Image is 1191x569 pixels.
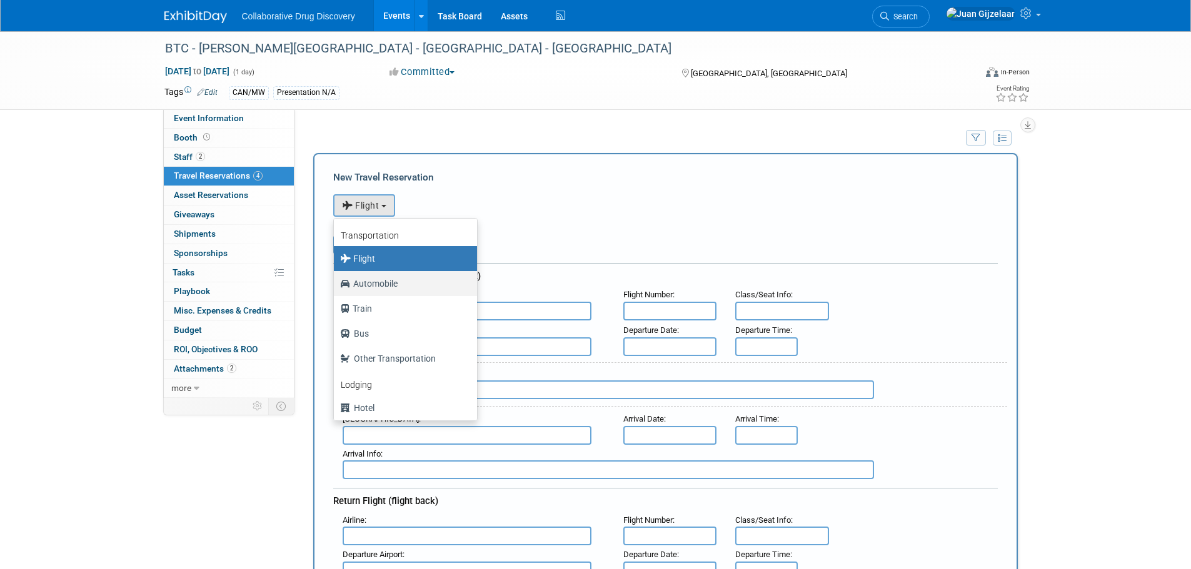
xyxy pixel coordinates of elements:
[164,148,294,167] a: Staff2
[340,249,465,269] label: Flight
[164,186,294,205] a: Asset Reservations
[343,515,364,525] span: Airline
[7,5,646,18] body: Rich Text Area. Press ALT-0 for help.
[343,449,381,458] span: Arrival Info
[735,550,790,559] span: Departure Time
[691,69,847,78] span: [GEOGRAPHIC_DATA], [GEOGRAPHIC_DATA]
[385,66,460,79] button: Committed
[333,495,438,507] span: Return Flight (flight back)
[946,7,1015,21] img: Juan Gijzelaar
[164,244,294,263] a: Sponsorships
[164,360,294,379] a: Attachments2
[174,132,213,142] span: Booth
[735,515,791,525] span: Class/Seat Info
[623,550,677,559] span: Departure Date
[1000,67,1030,77] div: In-Person
[161,37,957,60] div: BTC - [PERSON_NAME][GEOGRAPHIC_DATA] - [GEOGRAPHIC_DATA] - [GEOGRAPHIC_DATA]
[623,325,677,335] span: Departure Date
[623,515,673,525] span: Flight Number
[227,364,236,373] span: 2
[164,302,294,320] a: Misc. Expenses & Credits
[334,222,477,246] a: Transportation
[174,209,214,219] span: Giveaways
[268,398,294,414] td: Toggle Event Tabs
[232,68,254,76] span: (1 day)
[247,398,269,414] td: Personalize Event Tab Strip
[623,290,673,299] span: Flight Number
[191,66,203,76] span: to
[242,11,355,21] span: Collaborative Drug Discovery
[164,167,294,186] a: Travel Reservations4
[623,550,679,559] small: :
[986,67,998,77] img: Format-Inperson.png
[735,325,792,335] small: :
[340,299,465,319] label: Train
[735,290,791,299] span: Class/Seat Info
[341,380,372,390] b: Lodging
[623,414,664,423] span: Arrival Date
[343,449,383,458] small: :
[735,550,792,559] small: :
[343,550,403,559] span: Departure Airport
[174,229,216,239] span: Shipments
[174,248,228,258] span: Sponsorships
[995,86,1029,92] div: Event Rating
[341,230,399,240] b: Transportation
[340,324,465,344] label: Bus
[735,290,793,299] small: :
[174,286,210,296] span: Playbook
[171,383,191,393] span: more
[229,86,269,99] div: CAN/MW
[164,282,294,301] a: Playbook
[174,325,202,335] span: Budget
[333,217,998,235] div: Booking Confirmation Number:
[164,205,294,224] a: Giveaways
[340,349,465,369] label: Other Transportation
[174,190,248,200] span: Asset Reservations
[889,12,918,21] span: Search
[197,88,218,97] a: Edit
[164,225,294,244] a: Shipments
[174,364,236,374] span: Attachments
[164,129,294,147] a: Booth
[333,194,395,217] button: Flight
[164,66,230,77] span: [DATE] [DATE]
[735,414,779,423] small: :
[972,134,980,142] i: Filter by Traveler
[902,65,1030,84] div: Event Format
[343,515,366,525] small: :
[164,109,294,128] a: Event Information
[174,344,258,354] span: ROI, Objectives & ROO
[340,398,465,418] label: Hotel
[735,515,793,525] small: :
[343,550,405,559] small: :
[173,267,194,277] span: Tasks
[174,113,244,123] span: Event Information
[164,264,294,282] a: Tasks
[196,152,205,161] span: 2
[164,340,294,359] a: ROI, Objectives & ROO
[164,379,294,398] a: more
[623,290,675,299] small: :
[623,325,679,335] small: :
[872,6,930,27] a: Search
[623,414,666,423] small: :
[623,515,675,525] small: :
[174,305,271,315] span: Misc. Expenses & Credits
[342,200,379,210] span: Flight
[164,321,294,340] a: Budget
[334,371,477,395] a: Lodging
[333,171,998,184] div: New Travel Reservation
[164,86,218,100] td: Tags
[340,274,465,294] label: Automobile
[174,171,263,181] span: Travel Reservations
[174,152,205,162] span: Staff
[735,414,777,423] span: Arrival Time
[164,11,227,23] img: ExhibitDay
[201,132,213,142] span: Booth not reserved yet
[735,325,790,335] span: Departure Time
[273,86,339,99] div: Presentation N/A
[253,171,263,181] span: 4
